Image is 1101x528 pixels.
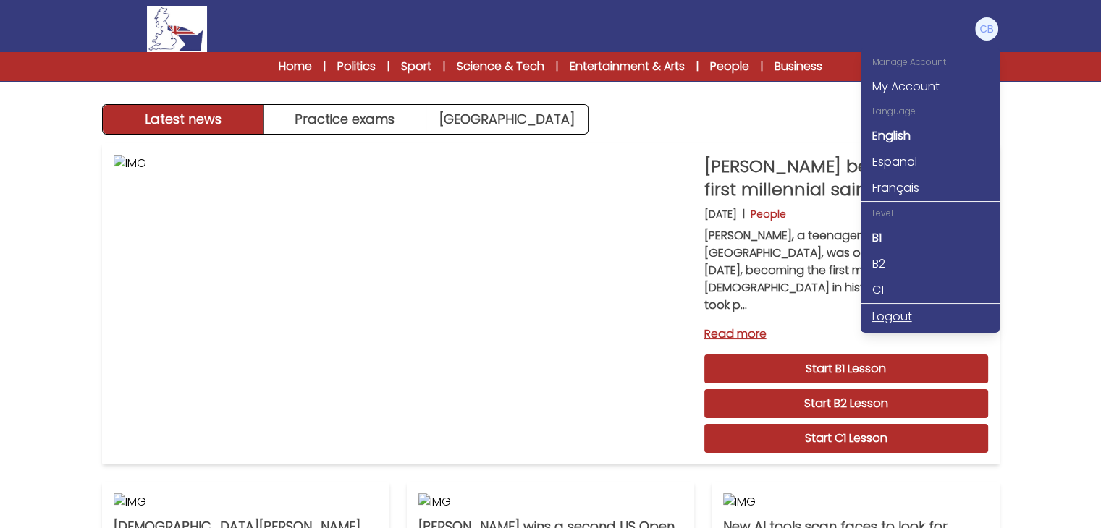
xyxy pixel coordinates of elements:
[704,325,988,343] a: Read more
[114,493,378,511] img: IMG
[147,6,206,52] img: Logo
[570,58,685,75] a: Entertainment & Arts
[861,251,1000,277] a: B2
[710,58,749,75] a: People
[861,202,1000,225] div: Level
[704,389,988,418] a: Start B2 Lesson
[861,100,1000,123] div: Language
[723,493,987,511] img: IMG
[861,225,1000,251] a: B1
[751,207,786,221] p: People
[861,123,1000,149] a: English
[704,207,737,221] p: [DATE]
[761,59,763,74] span: |
[743,207,745,221] b: |
[279,58,312,75] a: Home
[704,424,988,453] a: Start C1 Lesson
[426,105,588,134] a: [GEOGRAPHIC_DATA]
[861,277,1000,303] a: C1
[457,58,544,75] a: Science & Tech
[704,155,988,201] p: [PERSON_NAME] becomes the first millennial saint
[975,17,998,41] img: Charlotte Bowler
[443,59,445,74] span: |
[103,105,265,134] button: Latest news
[861,304,1000,330] a: Logout
[556,59,558,74] span: |
[102,6,253,52] a: Logo
[324,59,326,74] span: |
[387,59,389,74] span: |
[264,105,426,134] button: Practice exams
[418,493,683,511] img: IMG
[775,58,822,75] a: Business
[401,58,431,75] a: Sport
[696,59,699,74] span: |
[704,227,988,314] p: [PERSON_NAME], a teenager from [GEOGRAPHIC_DATA], was officially canonised on [DATE], becoming th...
[704,354,988,383] a: Start B1 Lesson
[861,149,1000,175] a: Español
[861,175,1000,201] a: Français
[861,74,1000,100] a: My Account
[337,58,376,75] a: Politics
[861,51,1000,74] div: Manage Account
[114,155,693,453] img: IMG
